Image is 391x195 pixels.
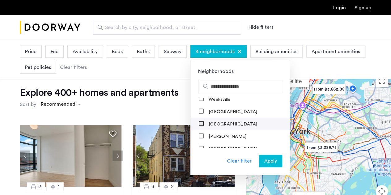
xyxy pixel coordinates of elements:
[256,48,297,55] span: Building amenities
[196,48,235,55] span: 4 neighborhoods
[20,16,80,39] a: Cazamio Logo
[60,64,87,71] div: Clear filters
[227,157,252,165] div: Clear filter
[105,24,224,31] span: Search by city, neighborhood, or street.
[93,20,241,35] input: Apartment Search
[211,83,279,91] input: Search hoods
[73,48,98,55] span: Availability
[112,48,123,55] span: Beds
[51,48,58,55] span: Fee
[207,146,257,151] label: [GEOGRAPHIC_DATA]
[207,134,246,139] label: [PERSON_NAME]
[164,48,181,55] span: Subway
[259,155,282,167] button: button
[264,157,277,165] span: Apply
[207,122,257,127] label: [GEOGRAPHIC_DATA]
[20,16,80,39] img: logo
[333,5,346,10] a: Login
[355,5,371,10] a: Registration
[137,48,150,55] span: Baths
[249,23,274,31] button: Show or hide filters
[25,64,51,71] span: Pet policies
[191,60,290,75] div: Neighborhoods
[312,48,360,55] span: Apartment amenities
[207,109,257,114] label: [GEOGRAPHIC_DATA]
[25,48,36,55] span: Price
[207,97,231,102] label: Weeksville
